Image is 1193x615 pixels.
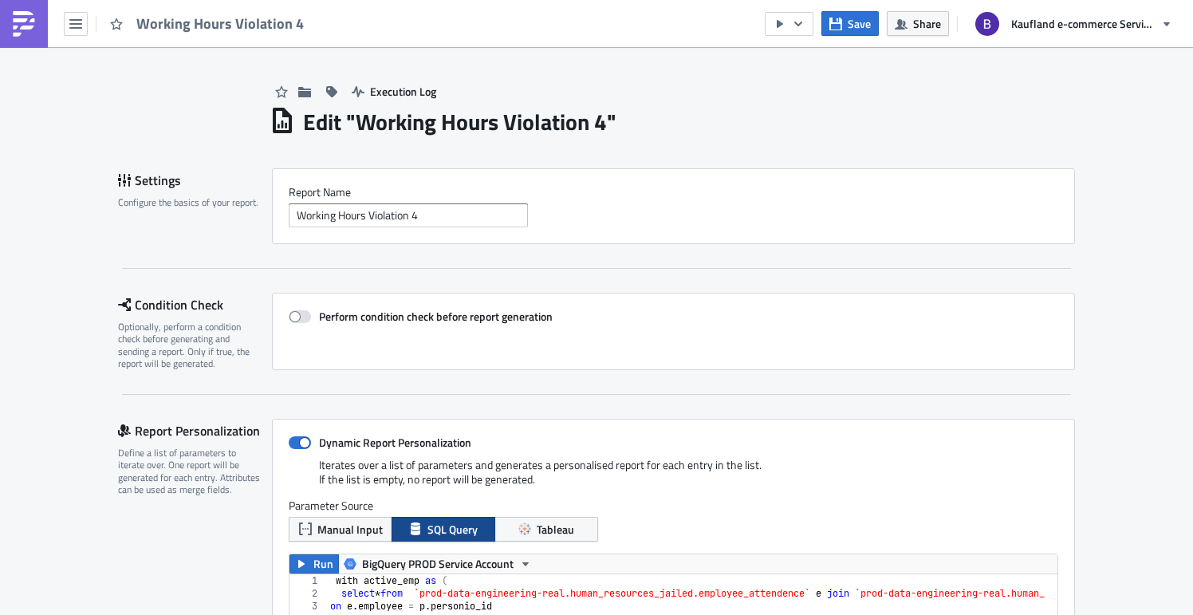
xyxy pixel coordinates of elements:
[289,587,328,600] div: 2
[537,521,574,538] span: Tableau
[913,15,941,32] span: Share
[317,521,383,538] span: Manual Input
[427,521,478,538] span: SQL Query
[118,419,272,443] div: Report Personalization
[966,6,1181,41] button: Kaufland e-commerce Services GmbH & Co. KG
[1139,561,1177,599] iframe: Intercom live chat
[118,196,262,208] div: Configure the basics of your report.
[118,168,272,192] div: Settings
[392,517,495,542] button: SQL Query
[362,554,514,574] span: BigQuery PROD Service Account
[338,554,537,574] button: BigQuery PROD Service Account
[313,554,333,574] span: Run
[494,517,598,542] button: Tableau
[289,600,328,613] div: 3
[1011,15,1155,32] span: Kaufland e-commerce Services GmbH & Co. KG
[821,11,879,36] button: Save
[289,185,1058,199] label: Report Nam﻿e
[319,308,553,325] strong: Perform condition check before report generation
[289,554,339,574] button: Run
[848,15,871,32] span: Save
[289,458,1058,499] div: Iterates over a list of parameters and generates a personalised report for each entry in the list...
[118,321,262,370] div: Optionally, perform a condition check before generating and sending a report. Only if true, the r...
[289,499,1058,513] label: Parameter Source
[370,83,436,100] span: Execution Log
[319,434,471,451] strong: Dynamic Report Personalization
[118,447,262,496] div: Define a list of parameters to iterate over. One report will be generated for each entry. Attribu...
[887,11,949,36] button: Share
[11,11,37,37] img: PushMetrics
[136,14,305,33] span: Working Hours Violation 4
[118,293,272,317] div: Condition Check
[289,517,392,542] button: Manual Input
[974,10,1001,37] img: Avatar
[344,79,444,104] button: Execution Log
[303,108,616,136] h1: Edit " Working Hours Violation 4 "
[289,574,328,587] div: 1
